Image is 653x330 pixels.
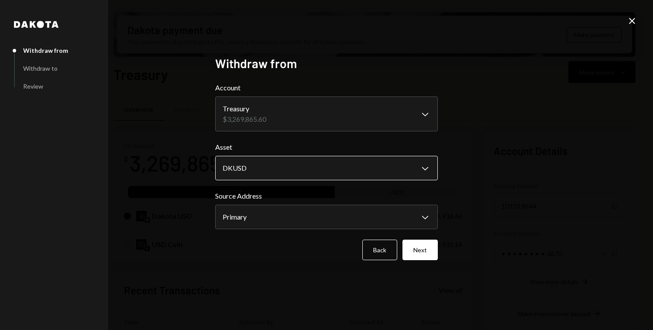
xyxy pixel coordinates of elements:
[215,96,438,131] button: Account
[23,82,43,90] div: Review
[362,240,397,260] button: Back
[215,156,438,180] button: Asset
[215,82,438,93] label: Account
[23,47,68,54] div: Withdraw from
[215,55,438,72] h2: Withdraw from
[402,240,438,260] button: Next
[215,191,438,201] label: Source Address
[23,65,58,72] div: Withdraw to
[215,142,438,152] label: Asset
[215,205,438,229] button: Source Address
